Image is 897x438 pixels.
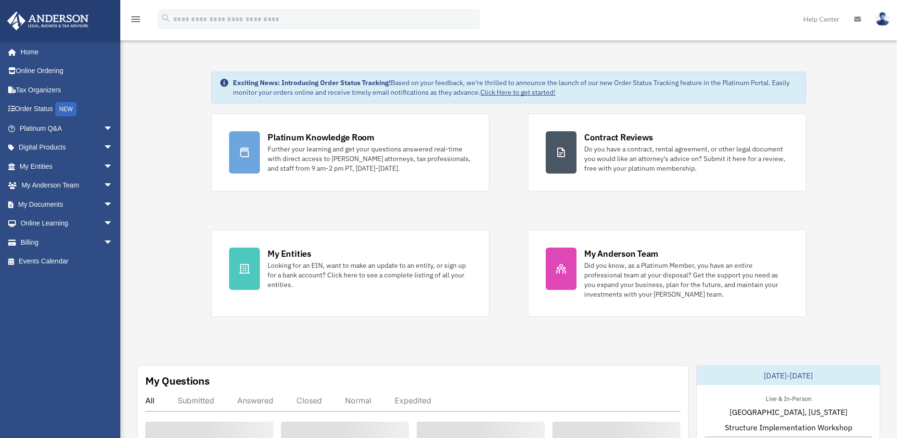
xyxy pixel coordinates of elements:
i: menu [130,13,141,25]
a: Online Learningarrow_drop_down [7,214,128,233]
div: My Anderson Team [584,248,658,260]
a: My Documentsarrow_drop_down [7,195,128,214]
a: Click Here to get started! [480,88,555,97]
span: Structure Implementation Workshop [725,422,852,433]
span: arrow_drop_down [103,195,123,214]
div: Further your learning and get your questions answered real-time with direct access to [PERSON_NAM... [268,144,472,173]
span: arrow_drop_down [103,214,123,234]
a: My Entitiesarrow_drop_down [7,157,128,176]
div: Contract Reviews [584,131,653,143]
i: search [161,13,171,24]
span: arrow_drop_down [103,176,123,196]
div: Live & In-Person [758,393,819,403]
div: Do you have a contract, rental agreement, or other legal document you would like an attorney's ad... [584,144,788,173]
a: My Anderson Team Did you know, as a Platinum Member, you have an entire professional team at your... [528,230,806,317]
a: Order StatusNEW [7,100,128,119]
div: NEW [55,102,77,116]
img: Anderson Advisors Platinum Portal [4,12,91,30]
a: Digital Productsarrow_drop_down [7,138,128,157]
div: [DATE]-[DATE] [697,366,880,385]
span: arrow_drop_down [103,119,123,138]
div: Answered [237,396,273,405]
strong: Exciting News: Introducing Order Status Tracking! [233,78,391,87]
a: Online Ordering [7,62,128,81]
span: arrow_drop_down [103,233,123,252]
div: Submitted [178,396,214,405]
a: Contract Reviews Do you have a contract, rental agreement, or other legal document you would like... [528,113,806,191]
a: menu [130,17,141,25]
div: Normal [345,396,372,405]
div: Based on your feedback, we're thrilled to announce the launch of our new Order Status Tracking fe... [233,78,797,97]
span: [GEOGRAPHIC_DATA], [US_STATE] [730,406,847,418]
a: My Anderson Teamarrow_drop_down [7,176,128,195]
div: All [145,396,154,405]
div: My Questions [145,374,210,388]
img: User Pic [875,12,890,26]
div: Expedited [395,396,431,405]
span: arrow_drop_down [103,138,123,158]
a: Platinum Q&Aarrow_drop_down [7,119,128,138]
a: Home [7,42,123,62]
a: Billingarrow_drop_down [7,233,128,252]
a: Tax Organizers [7,80,128,100]
div: Did you know, as a Platinum Member, you have an entire professional team at your disposal? Get th... [584,261,788,299]
a: My Entities Looking for an EIN, want to make an update to an entity, or sign up for a bank accoun... [211,230,489,317]
div: Platinum Knowledge Room [268,131,374,143]
a: Platinum Knowledge Room Further your learning and get your questions answered real-time with dire... [211,113,489,191]
div: Looking for an EIN, want to make an update to an entity, or sign up for a bank account? Click her... [268,261,472,289]
span: arrow_drop_down [103,157,123,176]
a: Events Calendar [7,252,128,271]
div: Closed [296,396,322,405]
div: My Entities [268,248,311,260]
